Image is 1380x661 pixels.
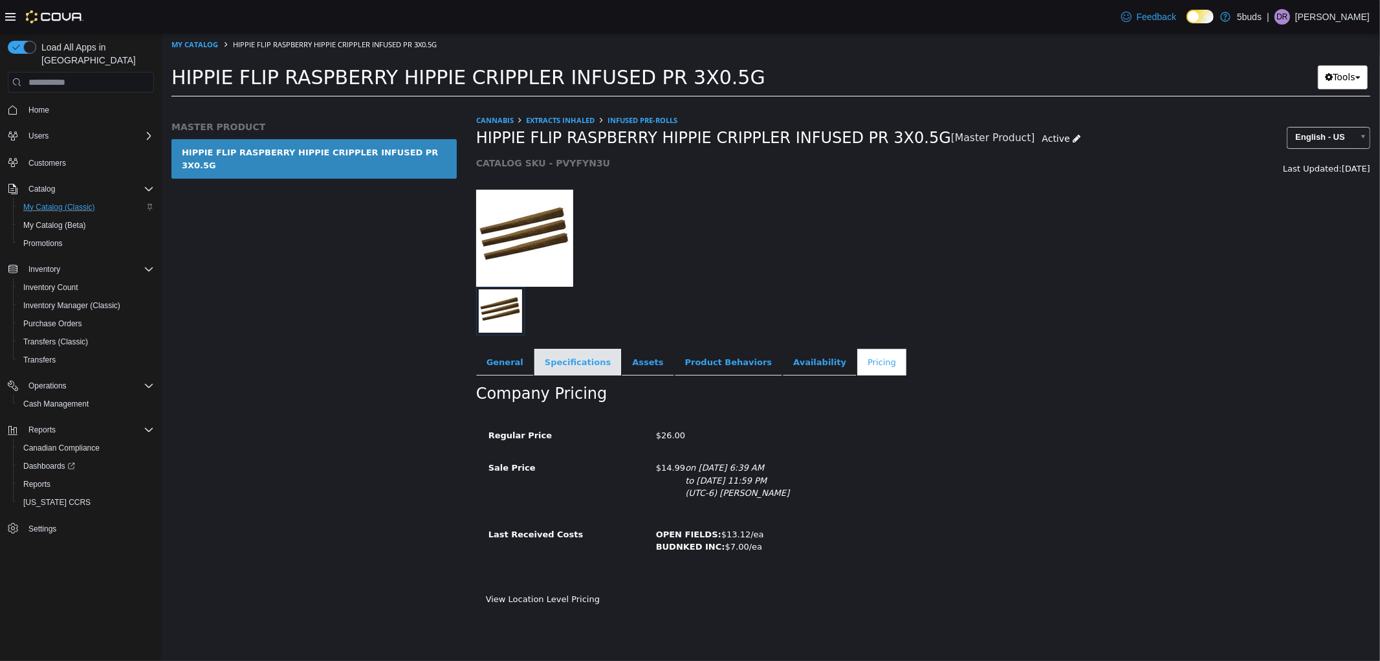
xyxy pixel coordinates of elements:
span: Reports [18,476,154,492]
small: [Master Product] [789,100,873,111]
a: INFUSED PRE-ROLLS [446,82,516,92]
button: Purchase Orders [13,315,159,333]
button: Transfers (Classic) [13,333,159,351]
span: Feedback [1137,10,1176,23]
span: Settings [28,524,56,534]
span: Promotions [18,236,154,251]
a: Settings [23,521,61,537]
div: Dawn Richmond [1275,9,1290,25]
a: Assets [460,316,512,343]
span: HIPPIE FLIP RASPBERRY HIPPIE CRIPPLER INFUSED PR 3X0.5G [314,95,789,115]
button: Inventory Manager (Classic) [13,297,159,315]
span: [US_STATE] CCRS [23,497,91,508]
span: DR [1276,9,1287,25]
a: [US_STATE] CCRS [18,495,96,510]
button: Catalog [3,180,159,198]
button: Inventory [3,260,159,278]
span: Canadian Compliance [18,440,154,456]
a: My Catalog [10,6,56,16]
span: English - US [1126,95,1191,115]
a: Inventory Count [18,280,83,295]
a: Home [23,102,54,118]
span: Settings [23,521,154,537]
span: Transfers [23,355,56,365]
a: Transfers [18,352,61,368]
img: 150 [314,157,411,254]
p: [PERSON_NAME] [1295,9,1370,25]
a: Dashboards [18,458,80,474]
span: Cash Management [23,399,89,409]
a: Transfers (Classic) [18,334,93,350]
button: Home [3,100,159,119]
button: My Catalog (Classic) [13,198,159,216]
span: Transfers [18,352,154,368]
span: $14.99 [494,430,524,440]
span: Home [23,102,154,118]
b: OPEN FIELDS: [494,497,560,506]
a: Availability [621,316,695,343]
span: Dashboards [18,458,154,474]
span: Users [23,128,154,144]
span: My Catalog (Classic) [23,202,95,212]
button: Tools [1156,32,1206,56]
b: BUDNKED INC: [494,509,564,519]
button: Settings [3,519,159,538]
span: Last Updated: [1121,131,1180,140]
span: Purchase Orders [23,319,82,329]
span: Users [28,131,49,141]
button: Users [23,128,54,144]
a: Feedback [1116,4,1181,30]
p: | [1267,9,1269,25]
a: Cash Management [18,396,94,412]
button: Operations [23,378,72,394]
a: Specifications [373,316,459,343]
span: Purchase Orders [18,316,154,331]
a: Promotions [18,236,68,251]
a: Purchase Orders [18,316,87,331]
span: Transfers (Classic) [23,337,88,347]
em: (UTC-6) [PERSON_NAME] [523,455,628,465]
span: Inventory Manager (Classic) [18,298,154,313]
span: Inventory [23,262,154,277]
span: HIPPIE FLIP RASPBERRY HIPPIE CRIPPLER INFUSED PR 3X0.5G [10,33,604,56]
span: Active [881,100,908,111]
span: $26.00 [494,398,524,407]
h5: MASTER PRODUCT [10,88,295,100]
span: Reports [28,425,56,435]
em: on [DATE] 6:39 AM [523,430,602,440]
a: Canadian Compliance [18,440,105,456]
a: Dashboards [13,457,159,475]
button: Operations [3,377,159,395]
span: Home [28,105,49,115]
span: Washington CCRS [18,495,154,510]
a: CANNABIS [314,82,352,92]
span: My Catalog (Classic) [18,199,154,215]
a: My Catalog (Classic) [18,199,100,215]
button: Inventory Count [13,278,159,297]
span: HIPPIE FLIP RASPBERRY HIPPIE CRIPPLER INFUSED PR 3X0.5G [71,6,275,16]
span: Customers [28,158,66,168]
span: Last Received Costs [327,497,422,506]
a: General [314,316,372,343]
span: Inventory Count [23,282,78,293]
button: [US_STATE] CCRS [13,493,159,511]
a: EXTRACTS INHALED [365,82,433,92]
span: Dashboards [23,461,75,471]
span: Sale Price [327,430,374,440]
span: [DATE] [1180,131,1209,140]
span: Transfers (Classic) [18,334,154,350]
p: 5buds [1237,9,1262,25]
span: Load All Apps in [GEOGRAPHIC_DATA] [36,41,154,67]
span: Operations [23,378,154,394]
em: to [DATE] 11:59 PM [523,443,605,453]
button: Users [3,127,159,145]
span: Cash Management [18,396,154,412]
a: Active [873,94,926,118]
button: Reports [13,475,159,493]
span: Reports [23,479,50,489]
span: $7.00/ea [494,509,600,519]
a: Customers [23,155,71,171]
span: Catalog [23,181,154,197]
button: My Catalog (Beta) [13,216,159,234]
img: Cova [26,10,83,23]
